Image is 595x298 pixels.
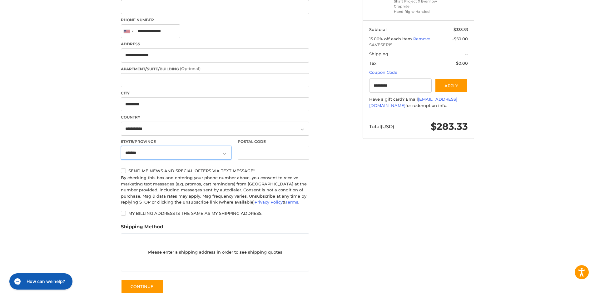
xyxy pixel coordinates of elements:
[369,27,387,32] span: Subtotal
[435,78,468,93] button: Apply
[121,90,309,96] label: City
[456,61,468,66] span: $0.00
[465,51,468,56] span: --
[121,25,136,38] div: United States: +1
[121,66,309,72] label: Apartment/Suite/Building
[369,36,413,41] span: 15.00% off each item
[121,246,309,259] p: Please enter a shipping address in order to see shipping quotes
[369,61,376,66] span: Tax
[121,168,309,173] label: Send me news and special offers via text message*
[121,114,309,120] label: Country
[121,139,231,144] label: State/Province
[369,97,457,108] a: [EMAIL_ADDRESS][DOMAIN_NAME]
[285,200,298,205] a: Terms
[121,279,163,294] button: Continue
[180,66,201,71] small: (Optional)
[454,27,468,32] span: $333.33
[238,139,310,144] label: Postal Code
[394,9,442,14] li: Hand Right-Handed
[121,17,309,23] label: Phone Number
[369,51,388,56] span: Shipping
[369,124,394,129] span: Total (USD)
[121,211,309,216] label: My billing address is the same as my shipping address.
[413,36,430,41] a: Remove
[121,223,163,233] legend: Shipping Method
[121,175,309,205] div: By checking this box and entering your phone number above, you consent to receive marketing text ...
[369,42,468,48] span: SAVESEP15
[6,271,74,292] iframe: Gorgias live chat messenger
[452,36,468,41] span: -$50.00
[369,96,468,109] div: Have a gift card? Email for redemption info.
[431,121,468,132] span: $283.33
[369,70,397,75] a: Coupon Code
[121,41,309,47] label: Address
[369,78,432,93] input: Gift Certificate or Coupon Code
[255,200,283,205] a: Privacy Policy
